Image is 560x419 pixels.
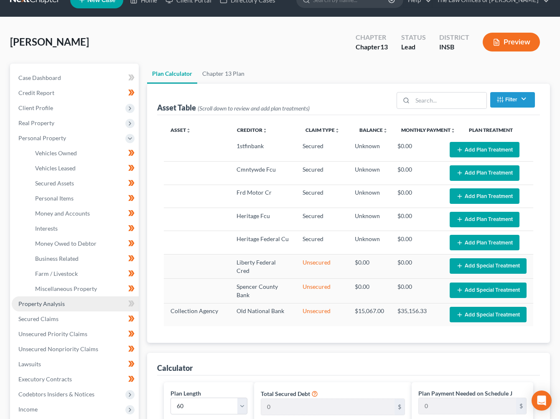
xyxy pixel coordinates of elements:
a: Vehicles Owned [28,146,139,161]
td: $0.00 [391,185,443,208]
a: Balanceunfold_more [359,127,388,133]
a: Unsecured Priority Claims [12,326,139,342]
td: Cmntywde Fcu [230,162,296,185]
td: $0.00 [348,279,391,303]
td: Secured [296,139,348,162]
div: Status [401,33,426,42]
label: Plan Payment Needed on Schedule J [418,389,512,398]
span: Secured Assets [35,180,74,187]
span: Income [18,406,38,413]
button: Preview [483,33,540,51]
button: Add Special Treatment [450,307,527,322]
div: Chapter [356,33,388,42]
a: Money and Accounts [28,206,139,221]
i: unfold_more [383,128,388,133]
a: Business Related [28,251,139,266]
a: Assetunfold_more [171,127,191,133]
span: Money Owed to Debtor [35,240,97,247]
td: $0.00 [348,254,391,278]
a: Vehicles Leased [28,161,139,176]
td: $0.00 [391,162,443,185]
span: (Scroll down to review and add plan treatments) [198,105,310,112]
td: $0.00 [391,254,443,278]
span: Money and Accounts [35,210,90,217]
span: Credit Report [18,89,54,96]
input: 0.00 [261,399,395,415]
a: Secured Claims [12,311,139,326]
i: unfold_more [451,128,456,133]
td: Secured [296,185,348,208]
span: Miscellaneous Property [35,285,97,292]
td: Unsecured [296,254,348,278]
td: Old National Bank [230,303,296,326]
td: Collection Agency [164,303,230,326]
span: Property Analysis [18,300,65,307]
button: Add Plan Treatment [450,188,519,204]
td: Unknown [348,139,391,162]
label: Total Secured Debt [261,389,310,398]
span: Client Profile [18,104,53,111]
a: Creditorunfold_more [237,127,267,133]
td: $0.00 [391,279,443,303]
div: $ [516,398,526,414]
td: $35,156.33 [391,303,443,326]
div: Asset Table [157,103,310,113]
a: Farm / Livestock [28,266,139,281]
button: Filter [490,92,535,108]
td: Frd Motor Cr [230,185,296,208]
span: Business Related [35,255,79,262]
span: Unsecured Nonpriority Claims [18,345,98,352]
div: District [439,33,469,42]
td: Unknown [348,185,391,208]
input: Search... [412,93,486,108]
th: Plan Treatment [462,122,533,139]
div: Lead [401,42,426,52]
label: Plan Length [171,389,201,398]
td: Heritage Fcu [230,208,296,231]
button: Add Plan Treatment [450,212,519,227]
td: Unknown [348,162,391,185]
td: Unsecured [296,279,348,303]
span: [PERSON_NAME] [10,36,89,48]
a: Unsecured Nonpriority Claims [12,342,139,357]
a: Secured Assets [28,176,139,191]
a: Miscellaneous Property [28,281,139,296]
span: Lawsuits [18,360,41,368]
td: Unknown [348,231,391,254]
a: Credit Report [12,85,139,100]
span: Secured Claims [18,315,59,322]
td: Spencer County Bank [230,279,296,303]
td: $15,067.00 [348,303,391,326]
button: Add Plan Treatment [450,142,519,157]
button: Add Special Treatment [450,258,527,274]
div: Chapter [356,42,388,52]
div: Open Intercom Messenger [532,391,552,411]
span: Farm / Livestock [35,270,78,277]
span: 13 [380,43,388,51]
span: Personal Items [35,195,74,202]
span: Interests [35,225,58,232]
span: Unsecured Priority Claims [18,330,87,337]
td: 1stfinbank [230,139,296,162]
i: unfold_more [186,128,191,133]
a: Case Dashboard [12,70,139,85]
a: Plan Calculator [147,64,197,84]
td: $0.00 [391,139,443,162]
span: Case Dashboard [18,74,61,81]
a: Money Owed to Debtor [28,236,139,251]
td: Heritage Federal Cu [230,231,296,254]
i: unfold_more [335,128,340,133]
td: $0.00 [391,231,443,254]
span: Codebtors Insiders & Notices [18,391,94,398]
a: Interests [28,221,139,236]
div: INSB [439,42,469,52]
a: Monthly Paymentunfold_more [401,127,456,133]
a: Property Analysis [12,296,139,311]
input: 0.00 [419,398,516,414]
td: Secured [296,231,348,254]
span: Vehicles Leased [35,165,76,172]
td: Unknown [348,208,391,231]
i: unfold_more [262,128,267,133]
span: Executory Contracts [18,375,72,383]
a: Claim Typeunfold_more [305,127,340,133]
